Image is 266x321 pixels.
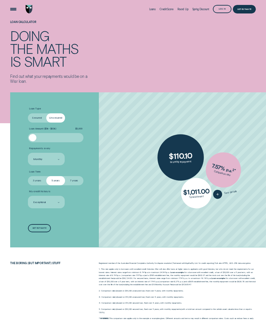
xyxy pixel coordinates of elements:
div: maths [36,42,78,55]
span: p.a. [166,271,170,273]
span: Pty [191,262,194,264]
label: Unsecured [46,113,65,123]
div: is [10,55,21,68]
span: Loan Amount ( $5k - $63k ) [29,127,56,130]
span: p.a. [145,271,149,273]
span: $ 5,000 [75,127,82,130]
span: Per Annum [166,271,170,273]
div: Monthly [33,158,42,161]
span: ( [122,274,122,276]
span: Per Annum [118,274,121,276]
p: Find out what your repayments would be on a Wisr loan. [10,74,90,84]
label: Secured [28,113,46,123]
span: Per Annum [141,274,144,276]
p: 2: Comparison rate s based on $30,000 unsecured loan, fixed over 5 years, with monthly repayments. [99,289,256,292]
div: Round Up [177,8,188,11]
p: 4: Comparison rate s based on $10,000 secured loan, fixed over 3 years, with monthly repayments. [99,302,256,305]
p: 5: Comparison rate s based on $30,000 secured loan, fixed over 5 years, with monthly repayments w... [99,308,256,314]
span: Repayments every [29,147,50,150]
label: 7 years [65,176,83,185]
div: Exceptional [33,201,46,204]
span: ) [144,274,145,276]
h2: The boring (but important) stuff [9,262,79,265]
span: ( [159,281,160,283]
strong: Loan example: [170,271,185,273]
strong: Loan example: [211,277,226,279]
span: P T Y [191,262,194,264]
span: Ltd [195,262,197,264]
h4: Doing the maths is smart [10,29,90,68]
span: ( [239,274,240,276]
button: See details [212,187,238,199]
img: Wisr [26,5,33,13]
span: Per Annum [145,271,149,273]
div: Credit Score [160,8,173,11]
span: p.a. [118,274,121,276]
span: ) [116,308,117,310]
a: Get estimate [28,224,51,232]
span: L T D [195,262,197,264]
span: ( [115,296,116,298]
p: 3: Comparison rate s based on $10,000 unsecured loan, fixed over 3 years, with monthly repayments. [99,296,256,299]
label: 3 years [28,176,46,185]
p: 1: This rate applies only to borrowers with excellent credit histories. Wisr will also offer loan... [99,268,256,286]
span: ( [181,308,182,310]
span: Loan Term [29,170,40,173]
span: ( [122,284,123,286]
button: Log in [213,5,231,13]
a: Get Estimate [233,5,256,13]
strong: * WARNING: [99,317,109,319]
span: Loan Type [29,107,41,110]
h1: Loan Calculator [10,21,90,29]
div: Loans [149,8,156,11]
div: Spring Discount [192,8,209,11]
span: ( [115,302,116,304]
p: Registered member of the Australian Financial Complaints Authority for dispute resolution | Partn... [99,262,256,265]
button: Open Menu [9,5,17,13]
span: My credit history is [29,190,51,193]
div: the [10,42,33,55]
span: See details [224,190,237,195]
span: p.a. [141,274,144,276]
span: ) [116,290,117,292]
div: smart [24,55,66,68]
label: 5 years [46,176,65,185]
div: Doing [10,29,50,42]
span: ) [183,281,184,283]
